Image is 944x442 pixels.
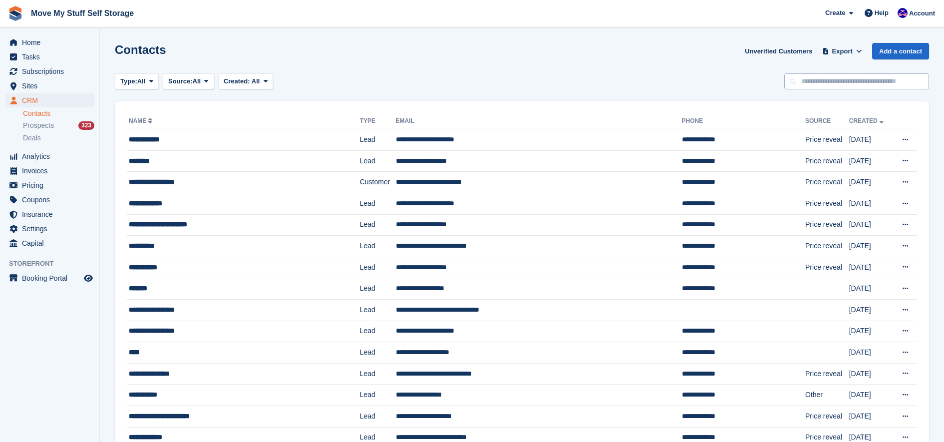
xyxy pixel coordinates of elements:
span: Type: [120,76,137,86]
span: Insurance [22,207,82,221]
td: Price reveal [805,236,849,257]
td: [DATE] [849,129,893,151]
span: CRM [22,93,82,107]
a: menu [5,193,94,207]
span: Sites [22,79,82,93]
td: Lead [360,236,396,257]
td: Lead [360,406,396,427]
a: Deals [23,133,94,143]
td: Other [805,385,849,406]
td: [DATE] [849,406,893,427]
span: Created: [224,77,250,85]
td: Price reveal [805,406,849,427]
span: Deals [23,133,41,143]
td: [DATE] [849,214,893,236]
td: Lead [360,257,396,278]
a: menu [5,164,94,178]
td: Lead [360,193,396,214]
a: Created [849,117,886,124]
td: Lead [360,150,396,172]
td: [DATE] [849,363,893,385]
span: Invoices [22,164,82,178]
a: menu [5,93,94,107]
td: [DATE] [849,172,893,193]
td: Lead [360,385,396,406]
button: Export [820,43,864,59]
td: [DATE] [849,150,893,172]
span: Booking Portal [22,271,82,285]
td: Price reveal [805,129,849,151]
td: Price reveal [805,172,849,193]
span: All [252,77,260,85]
td: Price reveal [805,257,849,278]
span: Export [832,46,853,56]
td: Price reveal [805,193,849,214]
span: Analytics [22,149,82,163]
span: Help [875,8,889,18]
td: Lead [360,129,396,151]
a: menu [5,178,94,192]
span: Pricing [22,178,82,192]
a: Contacts [23,109,94,118]
td: [DATE] [849,385,893,406]
td: Lead [360,278,396,300]
td: Lead [360,342,396,364]
td: [DATE] [849,193,893,214]
a: Name [129,117,154,124]
td: [DATE] [849,321,893,342]
th: Type [360,113,396,129]
span: Subscriptions [22,64,82,78]
td: [DATE] [849,278,893,300]
a: menu [5,222,94,236]
a: Add a contact [872,43,929,59]
span: Coupons [22,193,82,207]
span: Home [22,35,82,49]
span: Capital [22,236,82,250]
h1: Contacts [115,43,166,56]
span: Settings [22,222,82,236]
th: Phone [682,113,805,129]
span: Storefront [9,259,99,269]
span: Account [909,8,935,18]
td: Customer [360,172,396,193]
a: menu [5,35,94,49]
span: Create [825,8,845,18]
a: menu [5,149,94,163]
img: Jade Whetnall [898,8,908,18]
a: menu [5,271,94,285]
img: stora-icon-8386f47178a22dfd0bd8f6a31ec36ba5ce8667c1dd55bd0f319d3a0aa187defe.svg [8,6,23,21]
button: Created: All [218,73,273,90]
td: [DATE] [849,342,893,364]
button: Source: All [163,73,214,90]
span: Source: [168,76,192,86]
span: All [137,76,146,86]
td: Price reveal [805,363,849,385]
th: Email [396,113,682,129]
a: Prospects 323 [23,120,94,131]
td: Lead [360,363,396,385]
td: Price reveal [805,150,849,172]
a: menu [5,50,94,64]
td: [DATE] [849,236,893,257]
td: [DATE] [849,257,893,278]
td: [DATE] [849,299,893,321]
a: menu [5,236,94,250]
td: Lead [360,214,396,236]
a: menu [5,79,94,93]
button: Type: All [115,73,159,90]
a: menu [5,207,94,221]
span: All [193,76,201,86]
span: Prospects [23,121,54,130]
a: menu [5,64,94,78]
a: Unverified Customers [741,43,816,59]
th: Source [805,113,849,129]
div: 323 [78,121,94,130]
a: Preview store [82,272,94,284]
a: Move My Stuff Self Storage [27,5,138,21]
td: Price reveal [805,214,849,236]
span: Tasks [22,50,82,64]
td: Lead [360,321,396,342]
td: Lead [360,299,396,321]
